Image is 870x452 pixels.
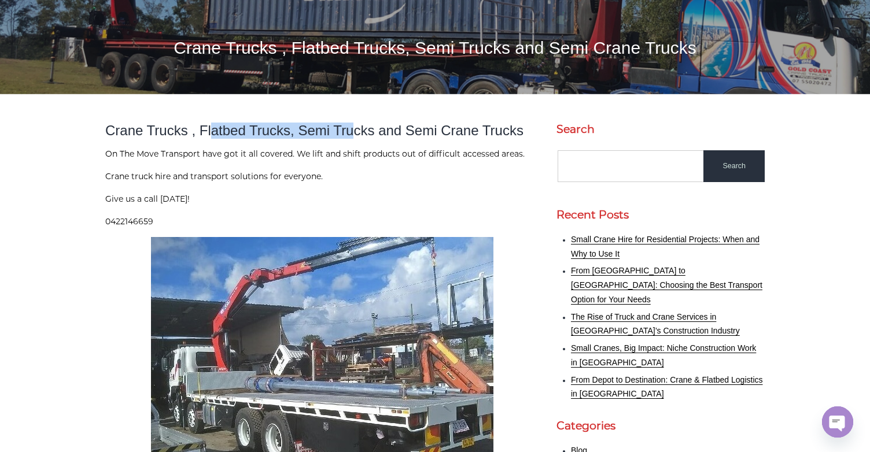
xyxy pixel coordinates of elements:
[105,147,539,161] p: On The Move Transport have got it all covered. We lift and shift products out of difficult access...
[571,266,762,304] a: From [GEOGRAPHIC_DATA] to [GEOGRAPHIC_DATA]: Choosing the Best Transport Option for Your Needs
[571,375,763,399] a: From Depot to Destination: Crane & Flatbed Logistics in [GEOGRAPHIC_DATA]
[105,192,539,206] p: Give us a call [DATE]!
[556,419,765,432] h2: Categories
[571,312,740,336] a: The Rise of Truck and Crane Services in [GEOGRAPHIC_DATA]’s Construction Industry
[105,123,539,139] h2: Crane Trucks , Flatbed Trucks, Semi Trucks and Semi Crane Trucks
[556,208,765,221] h2: Recent Posts
[105,215,539,229] p: 0422146659
[703,150,765,182] input: Search
[105,36,765,59] h1: Crane Trucks , Flatbed Trucks, Semi Trucks and Semi Crane Trucks
[556,233,765,402] nav: Recent Posts
[105,170,539,184] p: Crane truck hire and transport solutions for everyone.
[571,235,760,258] a: Small Crane Hire for Residential Projects: When and Why to Use It
[571,343,756,367] a: Small Cranes, Big Impact: Niche Construction Work in [GEOGRAPHIC_DATA]
[556,123,765,136] h2: Search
